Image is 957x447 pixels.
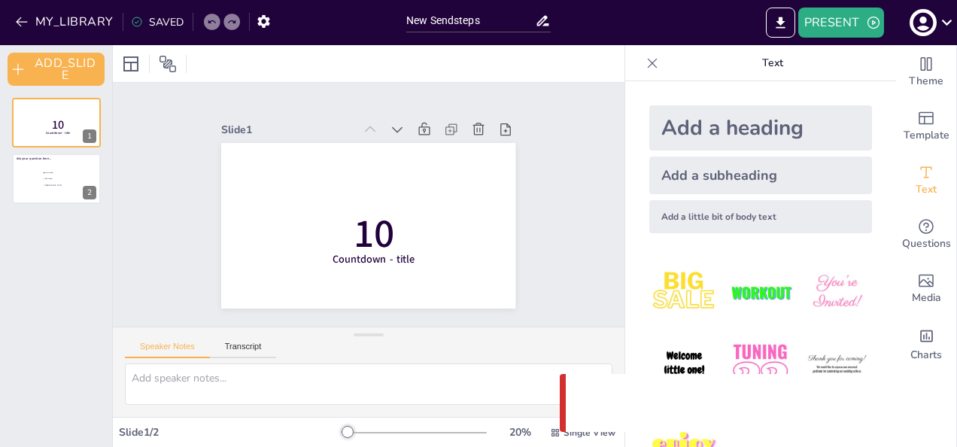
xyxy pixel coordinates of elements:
[896,99,956,154] div: Add ready made slides
[725,333,795,403] img: 5.jpeg
[910,347,942,363] span: Charts
[649,200,872,233] div: Add a little bit of body text
[45,172,87,174] span: Amsterdam
[83,186,96,199] div: 2
[45,184,87,186] span: [GEOGRAPHIC_DATA]
[725,257,795,327] img: 2.jpeg
[12,98,101,147] div: 10Countdown - title1
[896,154,956,208] div: Add text boxes
[210,342,277,358] button: Transcript
[649,257,719,327] img: 1.jpeg
[766,8,795,38] button: EXPORT_TO_POWERPOINT
[802,333,872,403] img: 6.jpeg
[52,117,64,133] span: 10
[649,105,872,151] div: Add a heading
[119,425,342,439] div: Slide 1 / 2
[909,73,943,90] span: Theme
[83,129,96,143] div: 1
[916,181,937,198] span: Text
[502,425,538,439] div: 20 %
[904,127,949,144] span: Template
[125,342,210,358] button: Speaker Notes
[608,394,897,412] p: Something went wrong with the request. (CORS)
[46,131,71,135] span: Countdown - title
[354,206,394,260] span: 10
[119,52,143,76] div: Layout
[406,10,535,32] input: INSERT_TITLE
[159,55,177,73] span: Position
[664,45,881,81] p: Text
[649,333,719,403] img: 4.jpeg
[131,15,184,29] div: SAVED
[8,53,105,86] button: ADD_SLIDE
[17,157,52,161] span: Ask your question here...
[896,208,956,262] div: Get real-time input from your audience
[45,178,87,180] span: Rotterdam
[12,154,101,203] div: Ask your question here...AmsterdamRotterdam[GEOGRAPHIC_DATA]2
[649,157,872,194] div: Add a subheading
[896,316,956,370] div: Add charts and graphs
[802,257,872,327] img: 3.jpeg
[896,262,956,316] div: Add images, graphics, shapes or video
[798,8,884,38] button: PRESENT
[912,290,941,306] span: Media
[902,236,951,252] span: Questions
[896,45,956,99] div: Change the overall theme
[11,10,120,34] button: MY_LIBRARY
[333,252,415,266] span: Countdown - title
[221,123,353,137] div: Slide 1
